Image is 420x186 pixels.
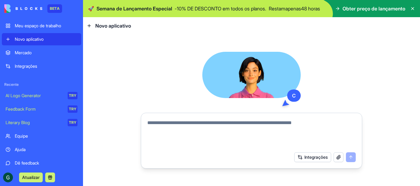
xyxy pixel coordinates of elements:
[2,103,81,115] a: Feedback FormTRY
[294,152,331,162] button: Integrações
[182,6,266,12] font: % DE DESCONTO em todos os planos.
[304,154,328,160] font: Integrações
[2,157,81,169] a: Dê feedback
[95,23,131,29] font: Novo aplicativo
[2,47,81,59] a: Mercado
[68,105,77,113] div: TRY
[2,60,81,72] a: Integrações
[15,50,32,55] font: Mercado
[301,6,320,12] font: 48 horas
[269,6,285,12] font: Restam
[68,119,77,126] div: TRY
[2,89,81,102] a: AI Logo GeneratorTRY
[6,106,63,112] div: Feedback Form
[15,63,37,69] font: Integrações
[15,133,28,139] font: Equipe
[4,82,19,87] font: Recente
[2,20,81,32] a: Meu espaço de trabalho
[50,6,60,11] font: BETA
[2,116,81,129] a: Literary BlogTRY
[177,6,182,12] font: 10
[15,160,39,165] font: Dê feedback
[88,6,94,12] font: 🚀
[175,6,177,12] font: -
[4,4,42,13] img: logotipo
[3,173,13,182] img: ACg8ocIIrC5d0vS6DxiWiFamirvjX88_mmJvXgAtlk41bobEtidAqU8=s96-c
[68,92,77,99] div: TRY
[2,130,81,142] a: Equipe
[4,4,62,13] a: BETA
[15,36,44,42] font: Novo aplicativo
[6,93,63,99] div: AI Logo Generator
[19,173,43,182] button: Atualizar
[2,33,81,45] a: Novo aplicativo
[292,93,296,99] font: C
[19,174,43,180] a: Atualizar
[2,143,81,156] a: Ajuda
[22,175,40,180] font: Atualizar
[15,23,61,28] font: Meu espaço de trabalho
[285,6,301,12] font: apenas
[15,147,26,152] font: Ajuda
[97,6,172,12] font: Semana de Lançamento Especial
[343,6,405,12] font: Obter preço de lançamento
[6,120,63,126] div: Literary Blog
